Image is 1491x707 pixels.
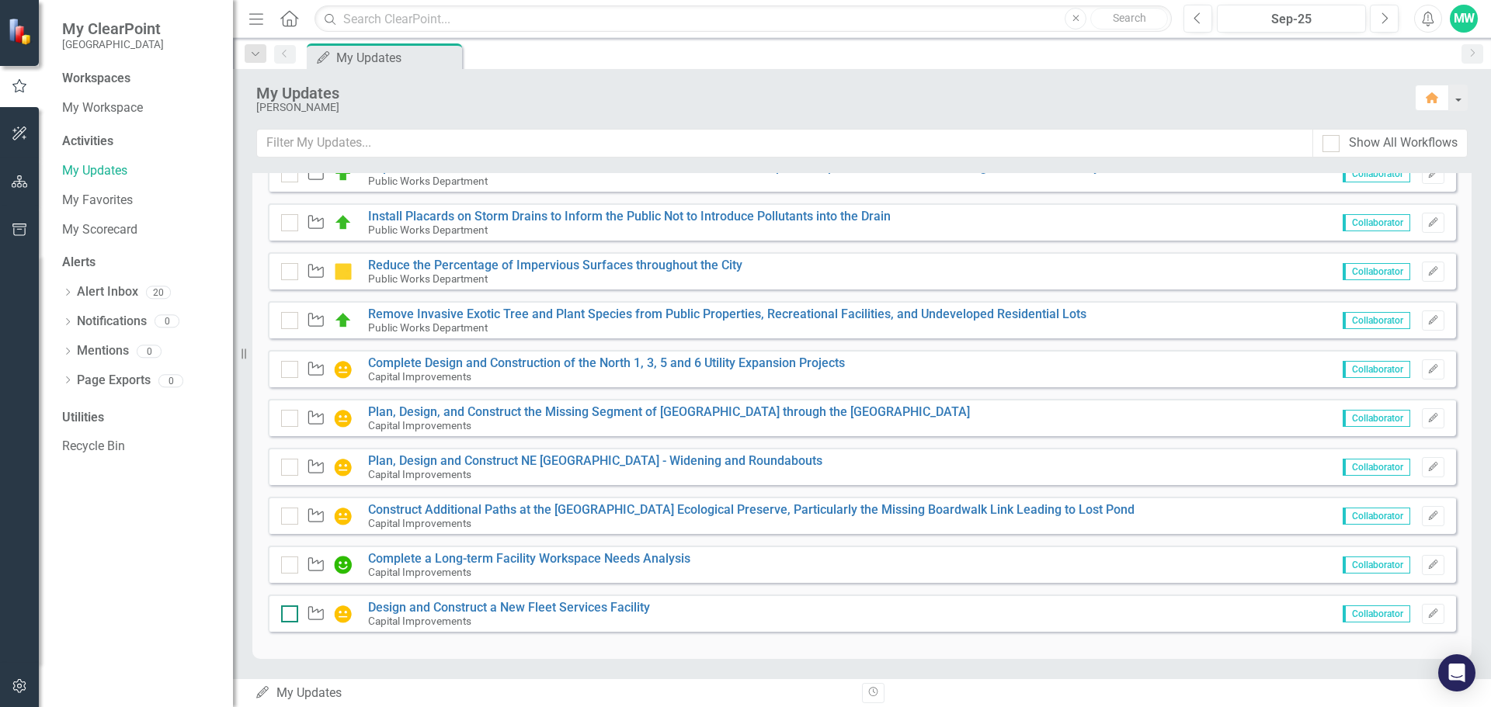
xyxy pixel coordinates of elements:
small: Capital Improvements [368,419,471,431]
span: Collaborator [1343,508,1410,525]
div: 0 [158,374,183,387]
img: In Progress [334,360,353,379]
span: Collaborator [1343,263,1410,280]
div: Alerts [62,254,217,272]
span: Collaborator [1343,556,1410,574]
a: Plan, Design, and Construct the Missing Segment of [GEOGRAPHIC_DATA] through the [GEOGRAPHIC_DATA] [368,404,970,419]
div: Activities [62,133,217,151]
input: Search ClearPoint... [315,5,1172,33]
a: Remove Invasive Exotic Tree and Plant Species from Public Properties, Recreational Facilities, an... [368,307,1086,321]
small: Capital Improvements [368,615,471,627]
img: In Progress [334,458,353,477]
span: Collaborator [1343,361,1410,378]
a: Notifications [77,313,147,331]
a: Recycle Bin [62,438,217,456]
small: Public Works Department [368,272,488,285]
span: Collaborator [1343,459,1410,476]
a: Reduce the Percentage of Impervious Surfaces throughout the City [368,258,742,272]
div: Show All Workflows [1349,134,1458,152]
div: [PERSON_NAME] [256,102,1399,113]
small: Capital Improvements [368,566,471,578]
div: Workspaces [62,70,130,88]
a: Alert Inbox [77,283,138,301]
img: On Schedule or Complete [334,165,353,183]
div: Sep-25 [1222,10,1361,29]
a: My Scorecard [62,221,217,239]
div: My Updates [255,684,850,702]
div: My Updates [336,48,458,68]
a: Design and Construct a New Fleet Services Facility [368,600,650,615]
button: MW [1450,5,1478,33]
img: On Schedule or Complete [334,213,353,232]
button: Sep-25 [1217,5,1366,33]
small: Public Works Department [368,321,488,334]
img: Completed [334,556,353,574]
span: Collaborator [1343,410,1410,427]
input: Filter My Updates... [256,129,1313,158]
small: Public Works Department [368,224,488,236]
img: In Progress [334,409,353,428]
span: Collaborator [1343,165,1410,182]
img: In Progress [334,605,353,623]
div: 0 [137,345,162,358]
span: Collaborator [1343,605,1410,622]
span: My ClearPoint [62,19,164,38]
span: Collaborator [1343,312,1410,329]
small: Capital Improvements [368,517,471,529]
a: My Updates [62,162,217,180]
a: Page Exports [77,372,151,390]
a: Plan, Design and Construct NE [GEOGRAPHIC_DATA] - Widening and Roundabouts [368,453,822,468]
small: [GEOGRAPHIC_DATA] [62,38,164,50]
a: Complete a Long-term Facility Workspace Needs Analysis [368,551,690,566]
a: Install Placards on Storm Drains to Inform the Public Not to Introduce Pollutants into the Drain [368,209,891,224]
small: Capital Improvements [368,468,471,480]
a: Mentions [77,342,129,360]
img: In Progress [334,507,353,525]
div: Open Intercom Messenger [1438,654,1475,691]
img: ClearPoint Strategy [8,18,35,45]
a: Complete Design and Construction of the North 1, 3, 5 and 6 Utility Expansion Projects [368,355,845,370]
span: Collaborator [1343,214,1410,231]
img: On Schedule or Complete [334,311,353,330]
a: My Favorites [62,192,217,210]
div: Utilities [62,409,217,427]
div: 0 [155,315,179,328]
small: Capital Improvements [368,370,471,383]
div: My Updates [256,85,1399,102]
button: Search [1090,8,1168,29]
small: Public Works Department [368,175,488,187]
a: Construct Additional Paths at the [GEOGRAPHIC_DATA] Ecological Preserve, Particularly the Missing... [368,502,1135,517]
img: In Progress or Needs Work [334,262,353,281]
a: My Workspace [62,99,217,117]
span: Search [1113,12,1146,24]
div: 20 [146,286,171,299]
